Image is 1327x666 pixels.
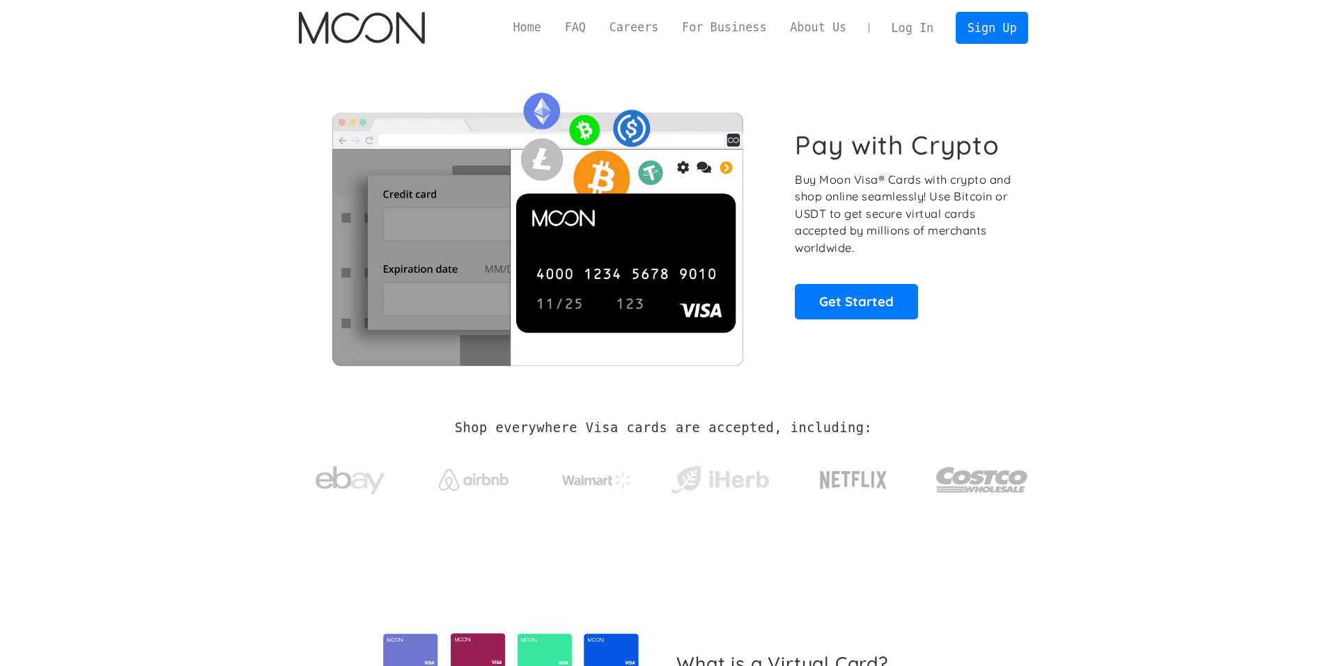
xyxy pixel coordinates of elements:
img: iHerb [668,462,772,498]
a: FAQ [553,19,598,36]
a: Home [502,19,553,36]
a: Get Started [795,284,918,319]
a: Costco [936,440,1029,513]
a: home [299,12,425,44]
img: Netflix [818,463,888,498]
a: iHerb [668,448,772,505]
a: Careers [598,19,670,36]
a: Log In [880,13,945,43]
img: ebay [316,459,385,502]
img: Airbnb [439,469,509,491]
p: Buy Moon Visa® Cards with crypto and shop online seamlessly! Use Bitcoin or USDT to get secure vi... [795,171,1013,257]
a: Netflix [791,449,916,505]
a: Walmart [545,458,649,495]
img: Walmart [562,472,632,489]
a: ebay [299,445,403,509]
a: Sign Up [956,12,1028,43]
h2: Shop everywhere Visa cards are accepted, including: [455,420,872,436]
a: Airbnb [421,455,525,498]
a: About Us [778,19,858,36]
img: Moon Cards let you spend your crypto anywhere Visa is accepted. [299,83,776,365]
a: For Business [670,19,778,36]
img: Costco [936,454,1029,506]
h1: Pay with Crypto [795,129,1000,161]
img: Moon Logo [299,12,425,44]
